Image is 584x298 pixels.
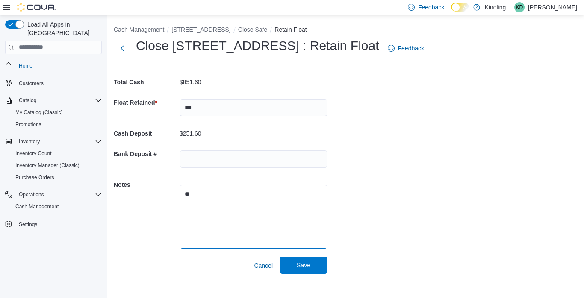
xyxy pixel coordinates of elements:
button: Home [2,59,105,72]
input: Dark Mode [451,3,469,12]
span: Load All Apps in [GEOGRAPHIC_DATA] [24,20,102,37]
h5: Total Cash [114,74,178,91]
button: Cash Management [114,26,164,33]
span: Catalog [19,97,36,104]
button: Catalog [15,95,40,106]
button: Catalog [2,94,105,106]
a: Settings [15,219,41,230]
span: Operations [15,189,102,200]
a: Inventory Count [12,148,55,159]
h5: Bank Deposit # [114,145,178,162]
div: Kate Dasti [514,2,525,12]
a: Inventory Manager (Classic) [12,160,83,171]
span: Customers [19,80,44,87]
h5: Notes [114,176,178,193]
span: Home [19,62,32,69]
span: Inventory Count [15,150,52,157]
span: Purchase Orders [15,174,54,181]
button: Operations [15,189,47,200]
button: Close Safe [238,26,267,33]
span: My Catalog (Classic) [15,109,63,116]
button: Inventory [15,136,43,147]
nav: An example of EuiBreadcrumbs [114,25,577,35]
span: Settings [15,218,102,229]
span: Cash Management [12,201,102,212]
nav: Complex example [5,56,102,253]
button: Cash Management [9,201,105,212]
button: Inventory [2,136,105,148]
span: Promotions [15,121,41,128]
span: Inventory Count [12,148,102,159]
span: My Catalog (Classic) [12,107,102,118]
p: | [509,2,511,12]
button: Inventory Manager (Classic) [9,159,105,171]
button: Retain Float [274,26,307,33]
span: Customers [15,78,102,89]
span: Cash Management [15,203,59,210]
button: Settings [2,218,105,230]
button: Customers [2,77,105,89]
span: Operations [19,191,44,198]
h5: Cash Deposit [114,125,178,142]
span: Settings [19,221,37,228]
h1: Close [STREET_ADDRESS] : Retain Float [136,37,379,54]
button: Operations [2,189,105,201]
span: Inventory [15,136,102,147]
a: Cash Management [12,201,62,212]
a: Home [15,61,36,71]
button: [STREET_ADDRESS] [171,26,230,33]
span: Feedback [398,44,424,53]
img: Cova [17,3,56,12]
a: My Catalog (Classic) [12,107,66,118]
button: Purchase Orders [9,171,105,183]
span: Save [297,261,310,269]
h5: Float Retained [114,94,178,111]
a: Feedback [384,40,428,57]
span: Purchase Orders [12,172,102,183]
p: $251.60 [180,130,201,137]
button: Save [280,257,327,274]
a: Promotions [12,119,45,130]
p: [PERSON_NAME] [528,2,577,12]
button: Promotions [9,118,105,130]
span: KD [516,2,523,12]
button: My Catalog (Classic) [9,106,105,118]
span: Promotions [12,119,102,130]
a: Customers [15,78,47,89]
button: Cancel [251,257,276,274]
span: Feedback [418,3,444,12]
p: $851.60 [180,79,201,86]
span: Cancel [254,261,273,270]
span: Inventory Manager (Classic) [12,160,102,171]
span: Inventory Manager (Classic) [15,162,80,169]
p: Kindling [484,2,506,12]
button: Next [114,40,131,57]
span: Home [15,60,102,71]
a: Purchase Orders [12,172,58,183]
span: Inventory [19,138,40,145]
span: Catalog [15,95,102,106]
button: Inventory Count [9,148,105,159]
